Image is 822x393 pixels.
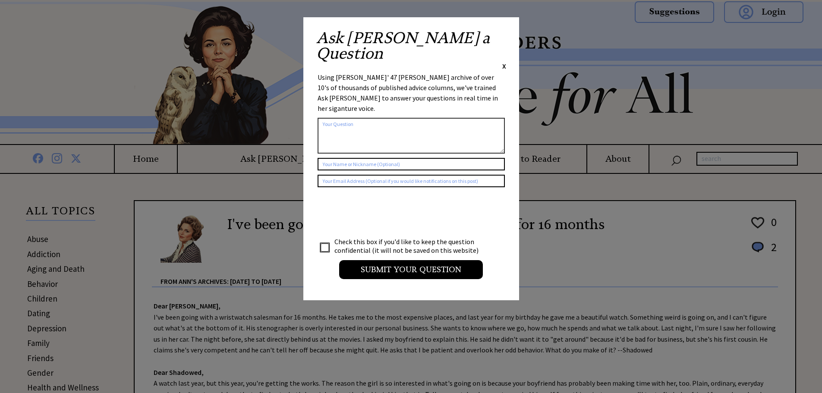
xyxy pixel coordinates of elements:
[318,196,449,230] iframe: reCAPTCHA
[318,158,505,170] input: Your Name or Nickname (Optional)
[502,62,506,70] span: X
[334,237,487,255] td: Check this box if you'd like to keep the question confidential (it will not be saved on this webs...
[339,260,483,279] input: Submit your Question
[316,30,506,61] h2: Ask [PERSON_NAME] a Question
[318,72,505,113] div: Using [PERSON_NAME]' 47 [PERSON_NAME] archive of over 10's of thousands of published advice colum...
[318,175,505,187] input: Your Email Address (Optional if you would like notifications on this post)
